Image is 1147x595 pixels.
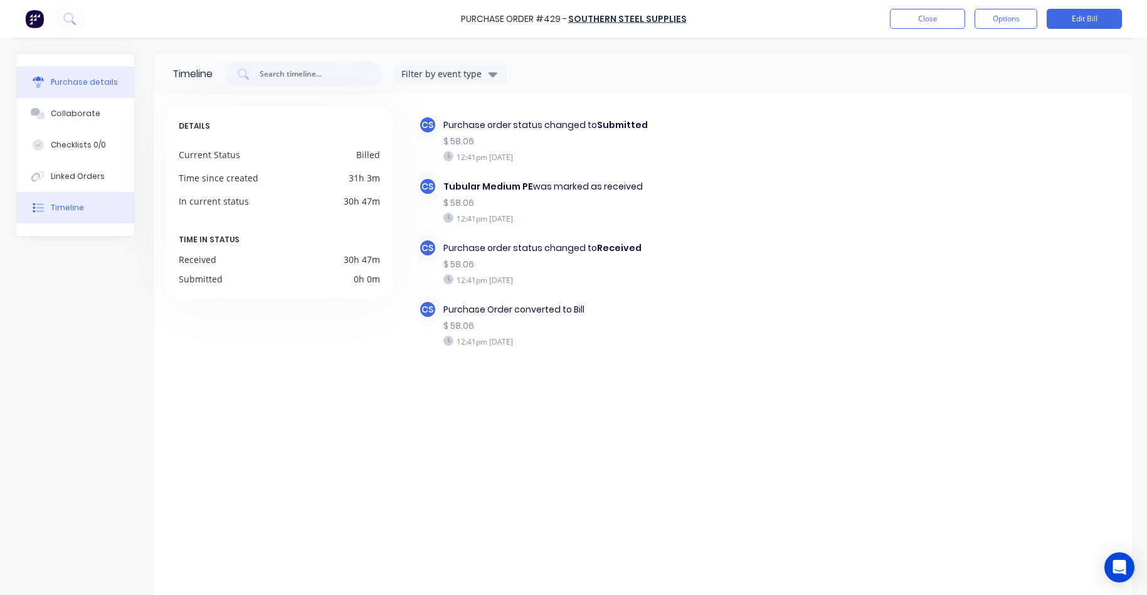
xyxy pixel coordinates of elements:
[179,195,249,208] div: In current status
[16,67,134,98] button: Purchase details
[16,98,134,129] button: Collaborate
[356,148,380,161] div: Billed
[394,65,507,83] button: Filter by event type
[354,272,380,286] div: 0h 0m
[344,253,380,266] div: 30h 47m
[51,139,106,151] div: Checklists 0/0
[16,129,134,161] button: Checklists 0/0
[51,77,118,88] div: Purchase details
[16,161,134,192] button: Linked Orders
[890,9,965,29] button: Close
[418,115,437,134] div: CS
[418,300,437,319] div: CS
[401,67,485,80] div: Filter by event type
[179,233,240,247] span: TIME IN STATUS
[443,274,768,286] div: 12:41pm [DATE]
[568,13,687,25] a: Southern Steel Supplies
[597,242,642,254] b: Received
[975,9,1037,29] button: Options
[443,180,533,193] b: Tubular Medium PE
[179,148,240,161] div: Current Status
[258,68,362,80] input: Search timeline...
[443,151,768,163] div: 12:41pm [DATE]
[418,239,437,257] div: CS
[25,9,44,28] img: Factory
[344,195,380,208] div: 30h 47m
[172,67,213,82] div: Timeline
[51,202,84,213] div: Timeline
[179,119,210,133] span: DETAILS
[443,119,768,132] div: Purchase order status changed to
[1104,552,1134,582] div: Open Intercom Messenger
[443,303,768,316] div: Purchase Order converted to Bill
[597,119,648,131] b: Submitted
[349,171,380,185] div: 31h 3m
[51,108,100,119] div: Collaborate
[179,272,223,286] div: Submitted
[179,253,216,266] div: Received
[1047,9,1122,29] button: Edit Bill
[443,336,768,347] div: 12:41pm [DATE]
[51,171,105,182] div: Linked Orders
[443,196,768,210] div: $ 58.06
[418,177,437,196] div: CS
[443,135,768,148] div: $ 58.06
[461,13,567,26] div: Purchase Order #429 -
[443,242,768,255] div: Purchase order status changed to
[443,319,768,333] div: $ 58.06
[443,258,768,271] div: $ 58.06
[179,171,258,185] div: Time since created
[16,192,134,223] button: Timeline
[443,213,768,224] div: 12:41pm [DATE]
[443,180,768,193] div: was marked as received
